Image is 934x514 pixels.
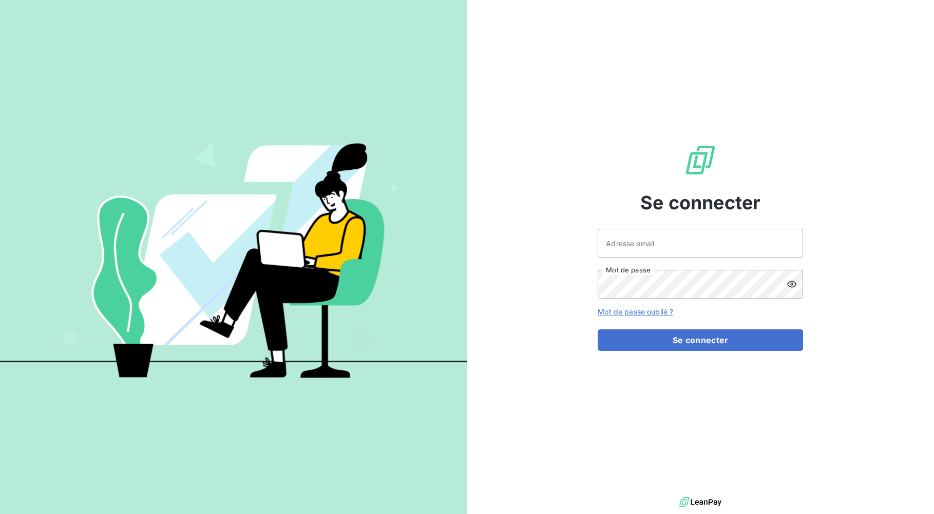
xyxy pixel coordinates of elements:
span: Se connecter [640,189,760,216]
a: Mot de passe oublié ? [598,307,673,316]
img: Logo LeanPay [684,144,717,176]
button: Se connecter [598,329,803,351]
img: logo [679,495,721,510]
input: placeholder [598,229,803,258]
